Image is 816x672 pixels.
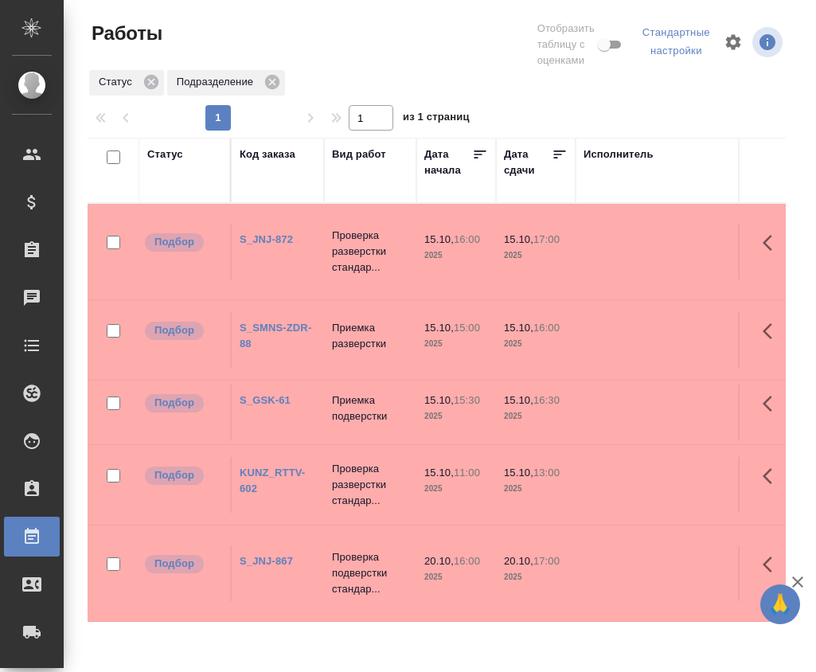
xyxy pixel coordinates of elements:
p: 15.10, [424,467,454,479]
p: 2025 [504,408,568,424]
p: 15.10, [504,233,533,245]
p: 2025 [424,248,488,264]
div: Код заказа [240,147,295,162]
div: Статус [89,70,164,96]
p: 16:00 [454,555,480,567]
button: Здесь прячутся важные кнопки [753,224,791,262]
span: Работы [88,21,162,46]
button: 🙏 [760,584,800,624]
span: Отобразить таблицу с оценками [537,21,595,68]
p: 2025 [504,481,568,497]
button: Здесь прячутся важные кнопки [753,545,791,584]
div: Подразделение [167,70,285,96]
a: KUNZ_RTTV-602 [240,467,305,494]
p: 2025 [424,336,488,352]
p: 17:00 [533,555,560,567]
p: Подбор [154,395,194,411]
p: Проверка разверстки стандар... [332,461,408,509]
div: Дата сдачи [504,147,552,178]
p: Подбор [154,234,194,250]
a: S_JNJ-867 [240,555,293,567]
p: 16:30 [533,394,560,406]
p: 2025 [504,336,568,352]
p: Статус [99,74,138,90]
p: 15.10, [504,467,533,479]
button: Здесь прячутся важные кнопки [753,457,791,495]
p: 2025 [424,569,488,585]
span: Настроить таблицу [714,23,752,61]
p: Приемка подверстки [332,393,408,424]
div: Статус [147,147,183,162]
div: Можно подбирать исполнителей [143,465,222,486]
p: 2025 [424,408,488,424]
p: 2025 [504,248,568,264]
div: Можно подбирать исполнителей [143,232,222,253]
p: 11:00 [454,467,480,479]
p: 15.10, [424,233,454,245]
p: Подбор [154,556,194,572]
a: S_JNJ-872 [240,233,293,245]
p: 15:00 [454,322,480,334]
p: 2025 [504,569,568,585]
p: Подбор [154,467,194,483]
a: S_SMNS-ZDR-88 [240,322,311,350]
span: из 1 страниц [403,107,470,131]
p: 13:00 [533,467,560,479]
div: Можно подбирать исполнителей [143,393,222,414]
button: Здесь прячутся важные кнопки [753,385,791,423]
button: Здесь прячутся важные кнопки [753,312,791,350]
p: Подразделение [177,74,259,90]
p: 20.10, [504,555,533,567]
div: Дата начала [424,147,472,178]
div: Исполнитель [584,147,654,162]
a: S_GSK-61 [240,394,291,406]
div: Вид работ [332,147,386,162]
p: 2025 [424,481,488,497]
p: 15.10, [504,322,533,334]
p: 17:00 [533,233,560,245]
div: Можно подбирать исполнителей [143,320,222,342]
p: 16:00 [533,322,560,334]
span: Посмотреть информацию [752,27,786,57]
p: 16:00 [454,233,480,245]
p: Приемка разверстки [332,320,408,352]
p: 15.10, [504,394,533,406]
span: 🙏 [767,588,794,621]
div: split button [638,21,714,64]
p: 15:30 [454,394,480,406]
p: 15.10, [424,322,454,334]
p: 20.10, [424,555,454,567]
p: Проверка разверстки стандар... [332,228,408,275]
div: Можно подбирать исполнителей [143,553,222,575]
p: 15.10, [424,394,454,406]
p: Подбор [154,322,194,338]
p: Проверка подверстки стандар... [332,549,408,597]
